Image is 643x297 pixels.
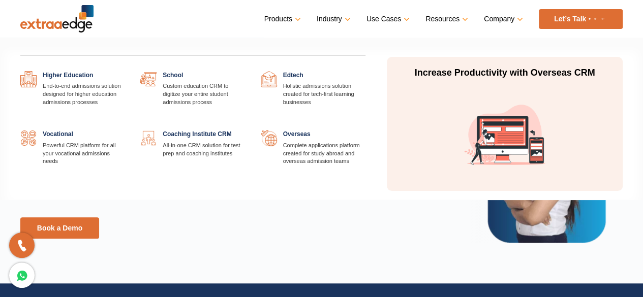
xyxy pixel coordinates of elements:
a: Industry [317,12,349,26]
a: Resources [425,12,466,26]
a: Use Cases [366,12,408,26]
a: Products [264,12,299,26]
a: Company [484,12,521,26]
a: Let’s Talk [539,9,623,29]
p: Increase Productivity with Overseas CRM [409,67,600,79]
a: Book a Demo [20,217,99,239]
